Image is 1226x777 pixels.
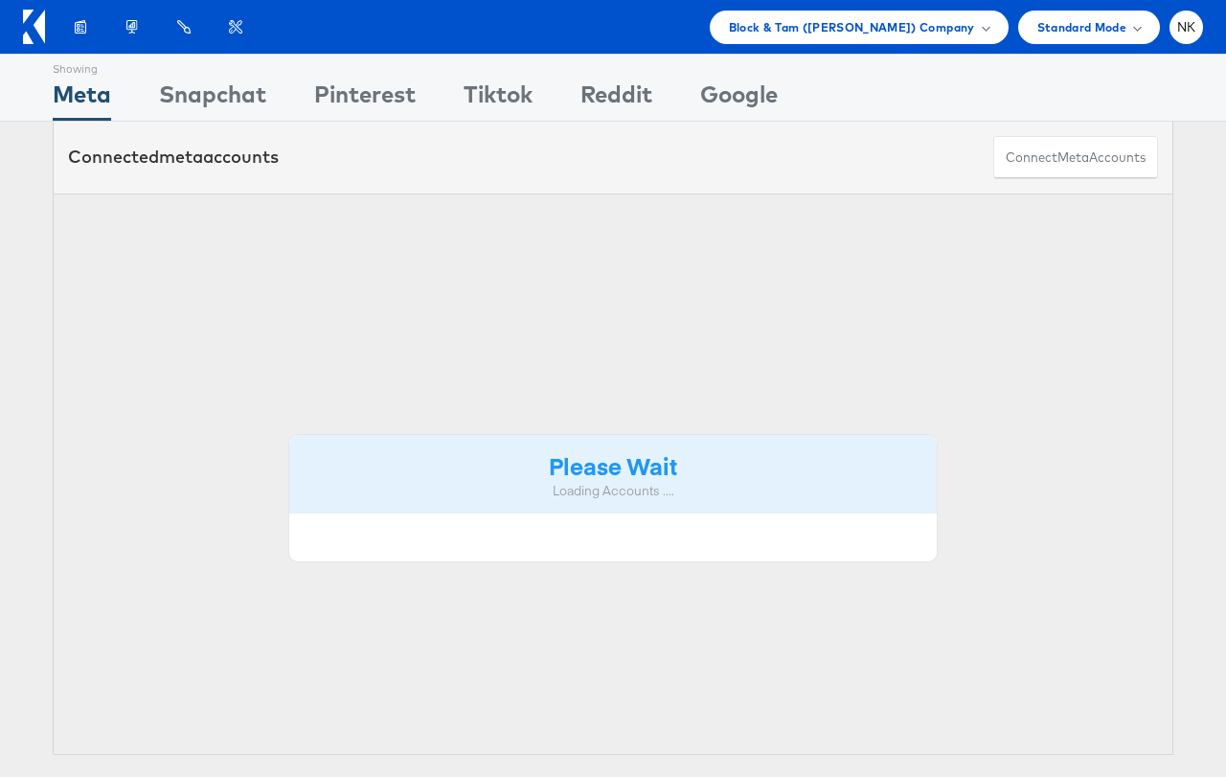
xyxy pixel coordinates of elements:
[729,17,975,37] span: Block & Tam ([PERSON_NAME]) Company
[314,78,416,121] div: Pinterest
[1037,17,1126,37] span: Standard Mode
[1177,21,1196,34] span: NK
[53,78,111,121] div: Meta
[159,78,266,121] div: Snapchat
[993,136,1158,179] button: ConnectmetaAccounts
[159,146,203,168] span: meta
[700,78,778,121] div: Google
[68,145,279,170] div: Connected accounts
[580,78,652,121] div: Reddit
[53,55,111,78] div: Showing
[549,449,677,481] strong: Please Wait
[1057,149,1089,167] span: meta
[304,482,922,500] div: Loading Accounts ....
[464,78,533,121] div: Tiktok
